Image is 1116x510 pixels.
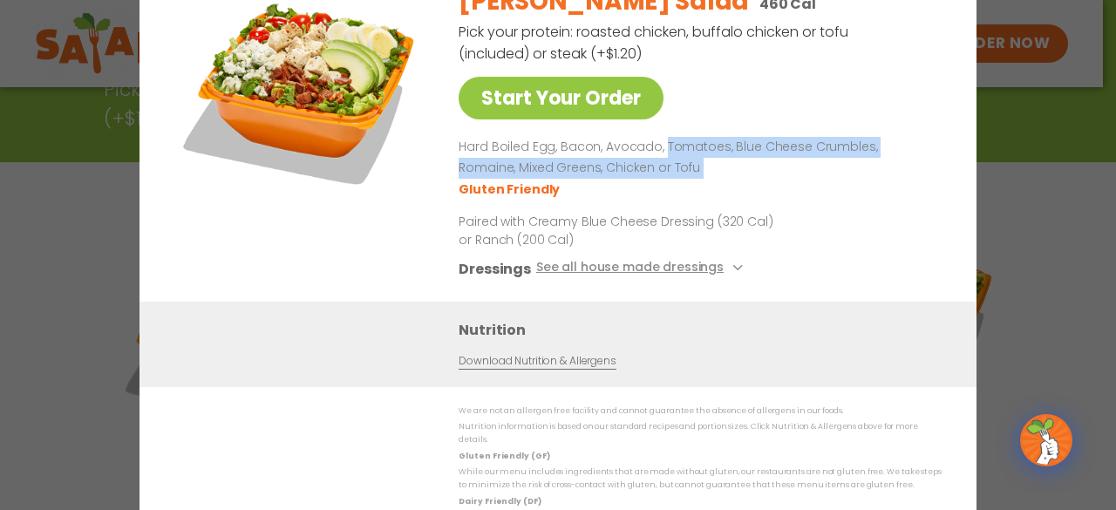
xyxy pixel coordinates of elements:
p: Nutrition information is based on our standard recipes and portion sizes. Click Nutrition & Aller... [459,420,942,447]
h3: Nutrition [459,318,950,340]
img: wpChatIcon [1022,416,1071,465]
p: Pick your protein: roasted chicken, buffalo chicken or tofu (included) or steak (+$1.20) [459,21,851,65]
p: We are not an allergen free facility and cannot guarantee the absence of allergens in our foods. [459,405,942,418]
p: While our menu includes ingredients that are made without gluten, our restaurants are not gluten ... [459,466,942,493]
button: See all house made dressings [536,257,748,279]
p: Hard Boiled Egg, Bacon, Avocado, Tomatoes, Blue Cheese Crumbles, Romaine, Mixed Greens, Chicken o... [459,137,935,179]
h3: Dressings [459,257,531,279]
strong: Dairy Friendly (DF) [459,495,541,506]
a: Start Your Order [459,77,663,119]
p: Paired with Creamy Blue Cheese Dressing (320 Cal) or Ranch (200 Cal) [459,212,781,248]
strong: Gluten Friendly (GF) [459,450,549,460]
a: Download Nutrition & Allergens [459,352,616,369]
li: Gluten Friendly [459,180,562,198]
